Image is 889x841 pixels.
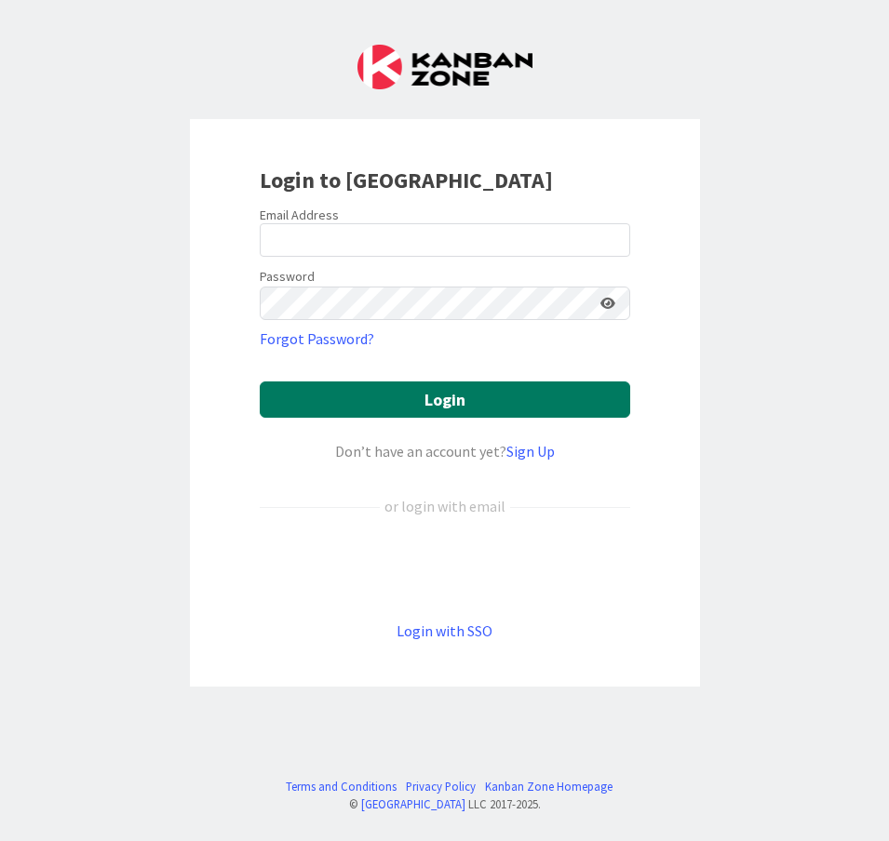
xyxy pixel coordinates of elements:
[260,207,339,223] label: Email Address
[260,166,553,194] b: Login to [GEOGRAPHIC_DATA]
[506,442,555,461] a: Sign Up
[286,778,397,795] a: Terms and Conditions
[260,267,315,287] label: Password
[260,381,630,418] button: Login
[380,495,510,517] div: or login with email
[260,327,374,350] a: Forgot Password?
[397,621,492,640] a: Login with SSO
[485,778,613,795] a: Kanban Zone Homepage
[361,796,465,811] a: [GEOGRAPHIC_DATA]
[260,440,630,462] div: Don’t have an account yet?
[357,45,532,89] img: Kanban Zone
[250,548,640,589] iframe: Kirjaudu Google-tilillä -painike
[406,778,476,795] a: Privacy Policy
[276,795,613,813] div: © LLC 2017- 2025 .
